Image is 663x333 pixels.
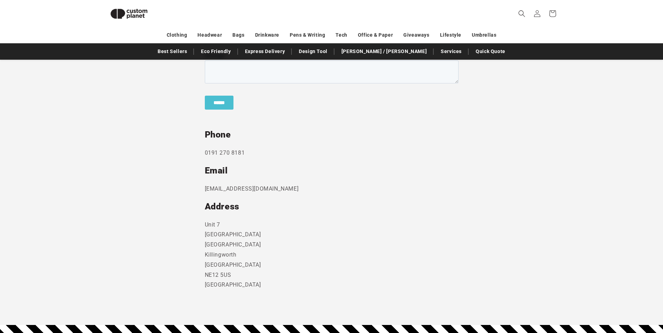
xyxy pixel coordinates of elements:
a: Pens & Writing [290,29,325,41]
h2: Email [205,165,459,176]
a: Headwear [197,29,222,41]
a: Design Tool [295,45,331,58]
a: Bags [232,29,244,41]
a: Services [437,45,465,58]
a: [PERSON_NAME] / [PERSON_NAME] [338,45,430,58]
a: Lifestyle [440,29,461,41]
a: Clothing [167,29,187,41]
p: [EMAIL_ADDRESS][DOMAIN_NAME] [205,184,459,194]
a: Tech [336,29,347,41]
iframe: Chat Widget [546,258,663,333]
a: Quick Quote [472,45,509,58]
summary: Search [514,6,529,21]
p: 0191 270 8181 [205,148,459,158]
img: Custom Planet [105,3,153,25]
p: Unit 7 [GEOGRAPHIC_DATA] [GEOGRAPHIC_DATA] Killingworth [GEOGRAPHIC_DATA] NE12 5US [GEOGRAPHIC_DATA] [205,220,459,290]
h2: Address [205,201,459,212]
a: Eco Friendly [197,45,234,58]
a: Drinkware [255,29,279,41]
a: Best Sellers [154,45,190,58]
a: Umbrellas [472,29,496,41]
h2: Phone [205,129,459,140]
a: Giveaways [403,29,429,41]
a: Office & Paper [358,29,393,41]
a: Express Delivery [242,45,289,58]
